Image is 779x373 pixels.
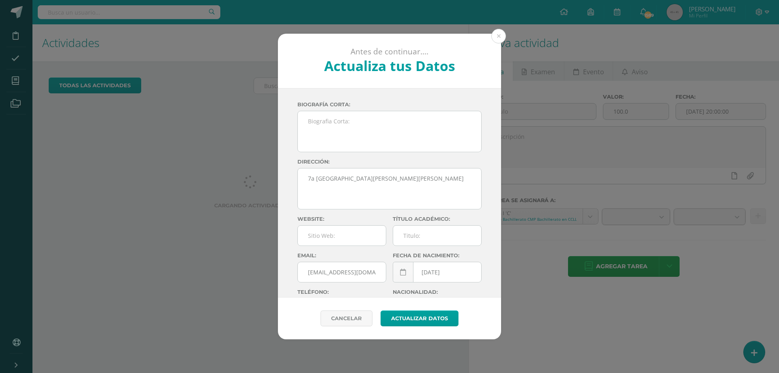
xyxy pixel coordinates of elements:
[297,252,386,259] label: Email:
[297,216,386,222] label: Website:
[300,56,480,75] h2: Actualiza tus Datos
[393,226,481,246] input: Titulo:
[298,168,481,209] textarea: 7a [GEOGRAPHIC_DATA][PERSON_NAME][PERSON_NAME]
[298,262,386,282] input: Correo Electronico:
[393,289,482,295] label: Nacionalidad:
[298,226,386,246] input: Sitio Web:
[300,47,480,57] p: Antes de continuar....
[297,101,482,108] label: Biografía corta:
[393,262,481,282] input: Fecha de Nacimiento:
[381,310,458,326] button: Actualizar datos
[393,252,482,259] label: Fecha de nacimiento:
[321,310,372,326] a: Cancelar
[297,159,482,165] label: Dirección:
[393,216,482,222] label: Título académico:
[297,289,386,295] label: Teléfono:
